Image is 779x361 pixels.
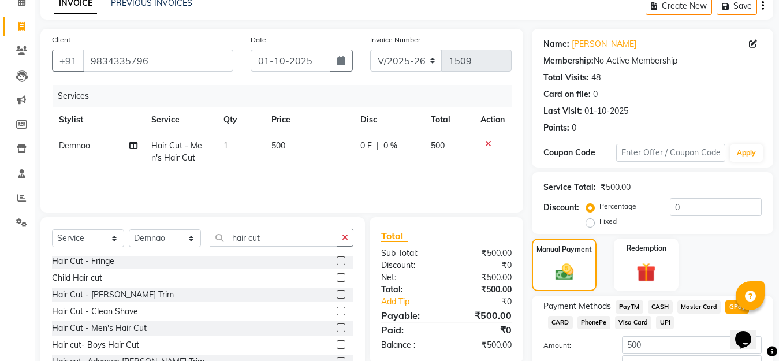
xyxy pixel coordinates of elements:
[52,339,139,351] div: Hair cut- Boys Hair Cut
[543,88,591,101] div: Card on file:
[446,259,520,271] div: ₹0
[52,272,102,284] div: Child Hair cut
[52,50,84,72] button: +91
[730,315,767,349] iframe: chat widget
[446,247,520,259] div: ₹500.00
[210,229,337,247] input: Search or Scan
[725,300,749,314] span: GPay
[446,271,520,284] div: ₹500.00
[599,201,636,211] label: Percentage
[217,107,264,133] th: Qty
[572,38,636,50] a: [PERSON_NAME]
[144,107,217,133] th: Service
[577,316,610,329] span: PhonePe
[631,260,662,284] img: _gift.svg
[264,107,353,133] th: Price
[543,55,594,67] div: Membership:
[83,50,233,72] input: Search by Name/Mobile/Email/Code
[353,107,424,133] th: Disc
[572,122,576,134] div: 0
[446,284,520,296] div: ₹500.00
[616,300,643,314] span: PayTM
[372,339,446,351] div: Balance :
[52,322,147,334] div: Hair Cut - Men's Hair Cut
[543,55,762,67] div: No Active Membership
[251,35,266,45] label: Date
[372,259,446,271] div: Discount:
[543,72,589,84] div: Total Visits:
[370,35,420,45] label: Invoice Number
[543,202,579,214] div: Discount:
[656,316,674,329] span: UPI
[543,122,569,134] div: Points:
[616,144,725,162] input: Enter Offer / Coupon Code
[536,244,592,255] label: Manual Payment
[360,140,372,152] span: 0 F
[424,107,474,133] th: Total
[543,38,569,50] div: Name:
[381,230,408,242] span: Total
[446,308,520,322] div: ₹500.00
[52,107,144,133] th: Stylist
[648,300,673,314] span: CASH
[622,336,762,354] input: Amount
[584,105,628,117] div: 01-10-2025
[53,85,520,107] div: Services
[601,181,631,193] div: ₹500.00
[548,316,573,329] span: CARD
[543,147,616,159] div: Coupon Code
[535,340,613,351] label: Amount:
[52,289,174,301] div: Hair Cut - [PERSON_NAME] Trim
[591,72,601,84] div: 48
[599,216,617,226] label: Fixed
[550,262,579,282] img: _cash.svg
[615,316,652,329] span: Visa Card
[372,308,446,322] div: Payable:
[372,271,446,284] div: Net:
[730,144,763,162] button: Apply
[677,300,721,314] span: Master Card
[372,284,446,296] div: Total:
[431,140,445,151] span: 500
[372,323,446,337] div: Paid:
[271,140,285,151] span: 500
[151,140,202,163] span: Hair Cut - Men's Hair Cut
[474,107,512,133] th: Action
[593,88,598,101] div: 0
[543,105,582,117] div: Last Visit:
[372,247,446,259] div: Sub Total:
[372,296,459,308] a: Add Tip
[627,243,666,254] label: Redemption
[459,296,520,308] div: ₹0
[383,140,397,152] span: 0 %
[377,140,379,152] span: |
[223,140,228,151] span: 1
[52,255,114,267] div: Hair Cut - Fringe
[52,35,70,45] label: Client
[543,181,596,193] div: Service Total:
[543,300,611,312] span: Payment Methods
[52,306,138,318] div: Hair Cut - Clean Shave
[446,339,520,351] div: ₹500.00
[446,323,520,337] div: ₹0
[59,140,90,151] span: Demnao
